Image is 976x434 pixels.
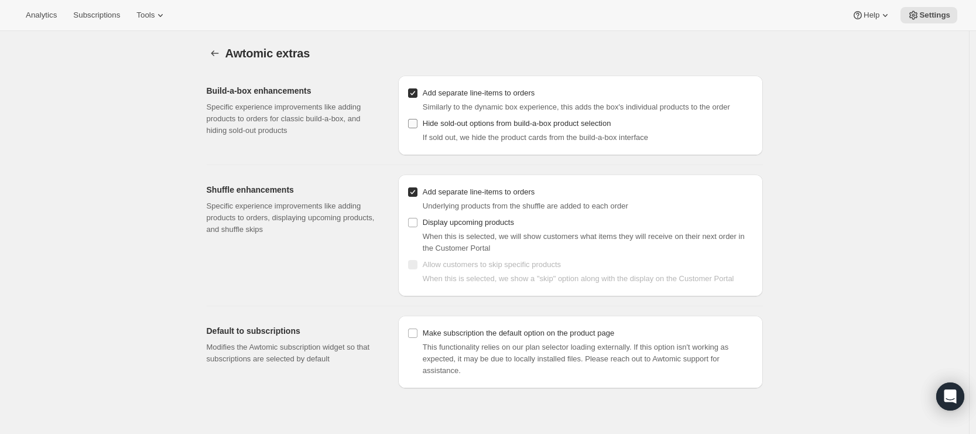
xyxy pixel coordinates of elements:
span: Analytics [26,11,57,20]
span: Awtomic extras [225,47,310,60]
span: Add separate line-items to orders [423,88,535,97]
button: Settings [900,7,957,23]
span: Settings [919,11,950,20]
p: Specific experience improvements like adding products to orders for classic build-a-box, and hidi... [207,101,379,136]
button: Analytics [19,7,64,23]
span: Underlying products from the shuffle are added to each order [423,201,628,210]
span: If sold out, we hide the product cards from the build-a-box interface [423,133,648,142]
button: Subscriptions [66,7,127,23]
span: Subscriptions [73,11,120,20]
span: Help [864,11,879,20]
h2: Build-a-box enhancements [207,85,379,97]
button: Tools [129,7,173,23]
span: This functionality relies on our plan selector loading externally. If this option isn't working a... [423,343,729,375]
span: Hide sold-out options from build-a-box product selection [423,119,611,128]
div: Open Intercom Messenger [936,382,964,411]
h2: Shuffle enhancements [207,184,379,196]
p: Specific experience improvements like adding products to orders, displaying upcoming products, an... [207,200,379,235]
button: Settings [207,45,223,61]
span: Allow customers to skip specific products [423,260,561,269]
span: Tools [136,11,155,20]
span: Display upcoming products [423,218,514,227]
span: Add separate line-items to orders [423,187,535,196]
span: Similarly to the dynamic box experience, this adds the box's individual products to the order [423,102,730,111]
span: Make subscription the default option on the product page [423,329,614,337]
h2: Default to subscriptions [207,325,379,337]
p: Modifies the Awtomic subscription widget so that subscriptions are selected by default [207,341,379,365]
button: Help [845,7,898,23]
span: When this is selected, we show a "skip" option along with the display on the Customer Portal [423,274,734,283]
span: When this is selected, we will show customers what items they will receive on their next order in... [423,232,745,252]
